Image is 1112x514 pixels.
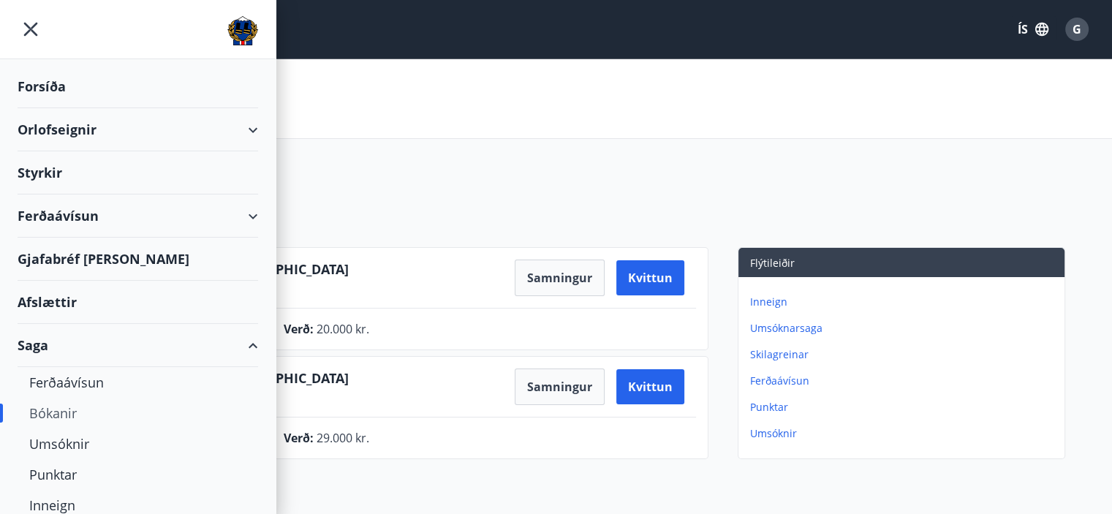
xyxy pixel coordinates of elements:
[29,398,246,428] div: Bókanir
[18,151,258,194] div: Styrkir
[29,428,246,459] div: Umsóknir
[18,108,258,151] div: Orlofseignir
[750,400,1059,415] p: Punktar
[227,16,258,45] img: union_logo
[18,16,44,42] button: menu
[515,369,605,405] button: Samningur
[515,260,605,296] button: Samningur
[750,374,1059,388] p: Ferðaávísun
[29,367,246,398] div: Ferðaávísun
[18,281,258,324] div: Afslættir
[1073,21,1081,37] span: G
[29,459,246,490] div: Punktar
[317,430,369,446] span: 29.000 kr.
[750,347,1059,362] p: Skilagreinar
[750,321,1059,336] p: Umsóknarsaga
[317,321,369,337] span: 20.000 kr.
[18,238,258,281] div: Gjafabréf [PERSON_NAME]
[750,426,1059,441] p: Umsóknir
[18,324,258,367] div: Saga
[284,430,314,446] span: Verð :
[750,295,1059,309] p: Inneign
[616,369,684,404] button: Kvittun
[616,260,684,295] button: Kvittun
[1010,16,1056,42] button: ÍS
[18,65,258,108] div: Forsíða
[284,321,314,337] span: Verð :
[1059,12,1094,47] button: G
[18,194,258,238] div: Ferðaávísun
[750,256,795,270] span: Flýtileiðir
